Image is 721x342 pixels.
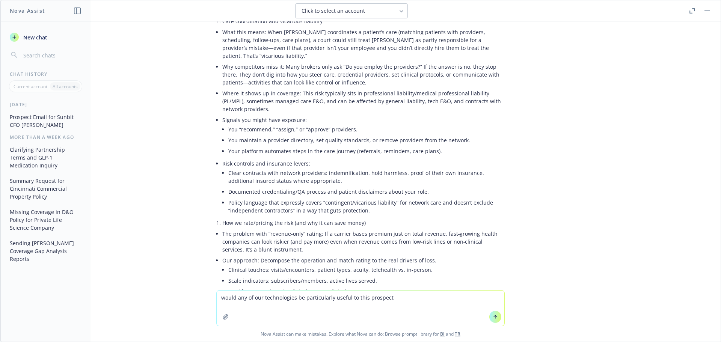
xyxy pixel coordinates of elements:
[228,197,505,216] li: Policy language that expressly covers “contingent/vicarious liability” for network care and doesn...
[7,143,84,172] button: Clarifying Partnership Terms and GLP-1 Medication Inquiry
[222,16,505,27] li: Care coordination and vicarious liability
[302,7,365,15] span: Click to select an account
[3,326,718,342] span: Nova Assist can make mistakes. Explore what Nova can do: Browse prompt library for and
[217,291,504,326] textarea: would any of our technologies be particularly useful to this prospect
[1,101,91,108] div: [DATE]
[228,146,505,157] li: Your platform automates steps in the care journey (referrals, reminders, care plans).
[7,175,84,203] button: Summary Request for Cincinnati Commercial Property Policy
[222,217,505,228] li: How we rate/pricing the risk (and why it can save money)
[14,83,47,90] p: Current account
[10,7,45,15] h1: Nova Assist
[295,3,408,18] button: Click to select an account
[53,83,78,90] p: All accounts
[222,27,505,61] li: What this means: When [PERSON_NAME] coordinates a patient’s care (matching patients with provider...
[7,237,84,265] button: Sending [PERSON_NAME] Coverage Gap Analysis Reports
[1,71,91,77] div: Chat History
[222,158,505,217] li: Risk controls and insurance levers:
[222,255,505,309] li: Our approach: Decompose the operation and match rating to the real drivers of loss.
[228,275,505,286] li: Scale indicators: subscribers/members, active lives served.
[228,264,505,275] li: Clinical touches: visits/encounters, patient types, acuity, telehealth vs. in‑person.
[7,111,84,131] button: Prospect Email for Sunbit CFO [PERSON_NAME]
[7,206,84,234] button: Missing Coverage in D&O Policy for Private Life Science Company
[440,331,445,337] a: BI
[228,186,505,197] li: Documented credentialing/QA process and patient disclaimers about your role.
[455,331,460,337] a: TR
[228,124,505,135] li: You “recommend,” “assign,” or “approve” providers.
[1,134,91,140] div: More than a week ago
[7,30,84,44] button: New chat
[222,228,505,255] li: The problem with “revenue‑only” rating: If a carrier bases premium just on total revenue, fast‑gr...
[222,88,505,115] li: Where it shows up in coverage: This risk typically sits in professional liability/medical profess...
[228,135,505,146] li: You maintain a provider directory, set quality standards, or remove providers from the network.
[222,61,505,88] li: Why competitors miss it: Many brokers only ask “Do you employ the providers?” If the answer is no...
[222,115,505,158] li: Signals you might have exposure:
[228,167,505,186] li: Clear contracts with network providers: indemnification, hold harmless, proof of their own insura...
[228,286,505,297] li: Workforce: FTEs by role (clinical vs. non‑clinical).
[22,50,81,60] input: Search chats
[22,33,47,41] span: New chat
